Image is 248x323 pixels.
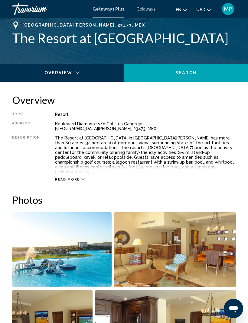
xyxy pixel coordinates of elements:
[12,94,236,106] h2: Overview
[12,30,236,46] h1: The Resort at [GEOGRAPHIC_DATA]
[176,7,181,12] span: en
[12,212,112,287] button: Open full-screen image slider
[55,177,80,181] span: Read more
[196,5,211,14] button: Change currency
[12,112,40,117] div: Type
[93,7,124,11] a: Getaways Plus
[55,177,85,182] button: Read more
[114,212,236,287] button: Open full-screen image slider
[196,7,205,12] span: USD
[12,3,86,15] a: Travorium
[12,136,40,174] div: Description
[224,299,243,318] iframe: Button to launch messaging window
[55,112,236,117] div: Resort
[136,7,155,11] a: Getaways
[224,6,232,12] span: MP
[12,194,236,206] h2: Photos
[12,121,40,131] div: Address
[220,3,236,15] button: User Menu
[175,71,197,75] span: Search
[124,64,248,82] button: Search
[55,136,236,174] div: The Resort at [GEOGRAPHIC_DATA] in [GEOGRAPHIC_DATA][PERSON_NAME] has more than 80 acres (32 hect...
[22,23,145,27] span: [GEOGRAPHIC_DATA][PERSON_NAME], 23473, MEX
[55,121,236,131] div: Boulevard Diamante s/n Col. Los Cangrejos [GEOGRAPHIC_DATA][PERSON_NAME], 23473, MEX
[176,5,187,14] button: Change language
